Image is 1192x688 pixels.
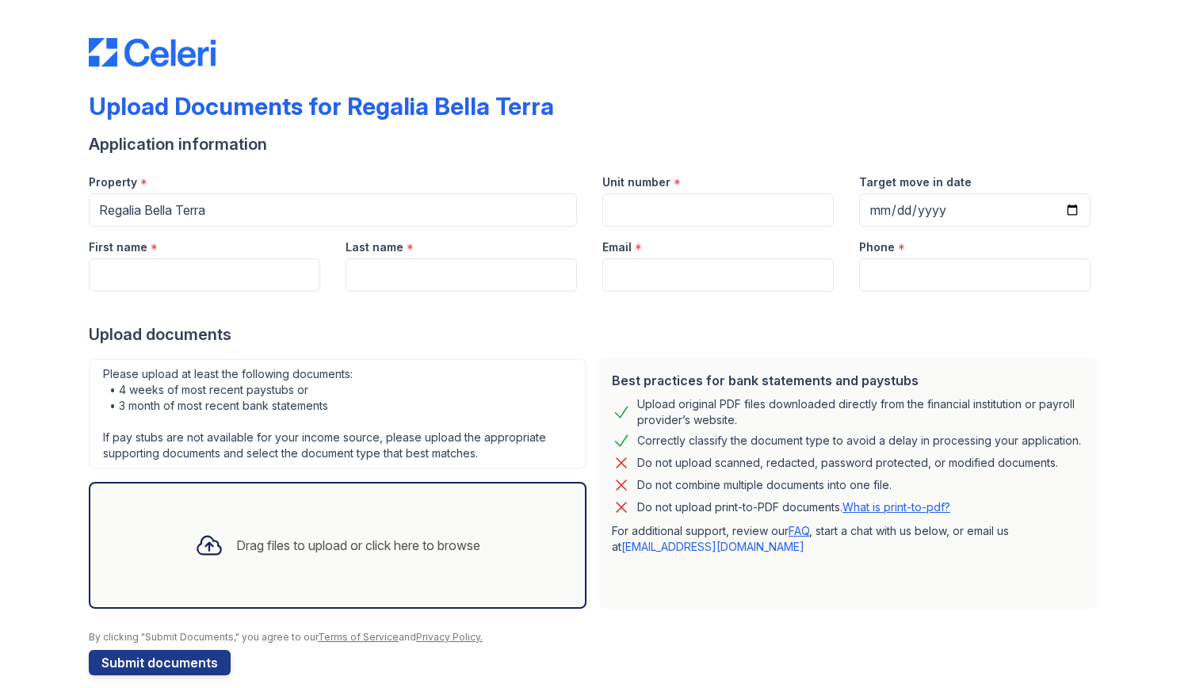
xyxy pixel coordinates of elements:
img: CE_Logo_Blue-a8612792a0a2168367f1c8372b55b34899dd931a85d93a1a3d3e32e68fde9ad4.png [89,38,216,67]
a: FAQ [789,524,809,537]
a: [EMAIL_ADDRESS][DOMAIN_NAME] [621,540,804,553]
div: By clicking "Submit Documents," you agree to our and [89,631,1103,644]
p: For additional support, review our , start a chat with us below, or email us at [612,523,1084,555]
div: Upload documents [89,323,1103,346]
div: Application information [89,133,1103,155]
div: Best practices for bank statements and paystubs [612,371,1084,390]
div: Drag files to upload or click here to browse [236,536,480,555]
label: Target move in date [859,174,972,190]
a: What is print-to-pdf? [842,500,950,514]
label: Last name [346,239,403,255]
div: Correctly classify the document type to avoid a delay in processing your application. [637,431,1081,450]
div: Please upload at least the following documents: • 4 weeks of most recent paystubs or • 3 month of... [89,358,586,469]
label: Email [602,239,632,255]
a: Privacy Policy. [416,631,483,643]
div: Do not combine multiple documents into one file. [637,476,892,495]
label: Property [89,174,137,190]
label: First name [89,239,147,255]
label: Phone [859,239,895,255]
a: Terms of Service [318,631,399,643]
div: Do not upload scanned, redacted, password protected, or modified documents. [637,453,1058,472]
label: Unit number [602,174,670,190]
button: Submit documents [89,650,231,675]
div: Upload original PDF files downloaded directly from the financial institution or payroll provider’... [637,396,1084,428]
div: Upload Documents for Regalia Bella Terra [89,92,554,120]
p: Do not upload print-to-PDF documents. [637,499,950,515]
